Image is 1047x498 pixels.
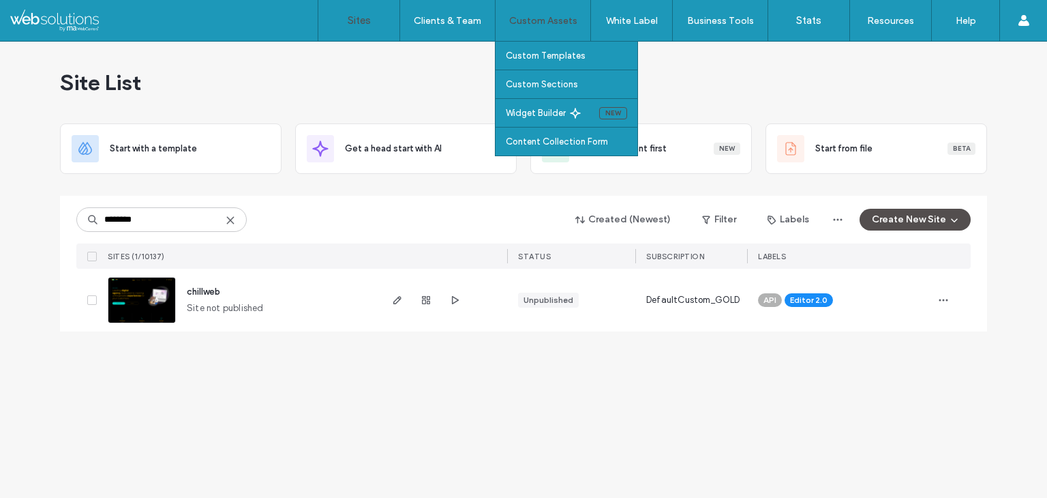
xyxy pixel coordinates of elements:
span: Start from file [815,142,872,156]
div: New [714,143,740,155]
a: Custom Templates [506,42,637,70]
div: Get a head start with AI [295,123,517,174]
div: Collect content firstNew [530,123,752,174]
span: Site not published [187,302,264,315]
button: Create New Site [860,209,971,231]
a: chillweb [187,287,220,297]
label: Custom Sections [506,79,578,89]
label: Stats [796,14,821,27]
span: Editor 2.0 [790,294,828,306]
span: LABELS [758,252,786,261]
div: Start from fileBeta [765,123,987,174]
label: Help [956,15,976,27]
span: Site List [60,69,141,96]
span: SITES (1/10137) [108,252,165,261]
a: Custom Sections [506,70,637,98]
div: Start with a template [60,123,282,174]
a: Widget Builder [506,99,599,127]
span: DefaultCustom_GOLD [646,293,740,307]
span: STATUS [518,252,551,261]
span: Help [31,10,59,22]
label: Clients & Team [414,15,481,27]
label: Content Collection Form [506,136,608,147]
span: SUBSCRIPTION [646,252,704,261]
label: Custom Assets [509,15,577,27]
div: Unpublished [523,294,573,306]
label: Business Tools [687,15,754,27]
label: White Label [606,15,658,27]
label: Custom Templates [506,50,586,61]
button: Filter [688,209,750,231]
span: Start with a template [110,142,197,156]
button: Created (Newest) [564,209,683,231]
label: Sites [348,14,371,27]
span: API [763,294,776,306]
label: Resources [867,15,914,27]
span: Get a head start with AI [345,142,442,156]
label: Widget Builder [506,108,566,118]
div: New [599,107,627,119]
button: Labels [755,209,821,231]
a: Content Collection Form [506,128,637,156]
div: Beta [947,143,975,155]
